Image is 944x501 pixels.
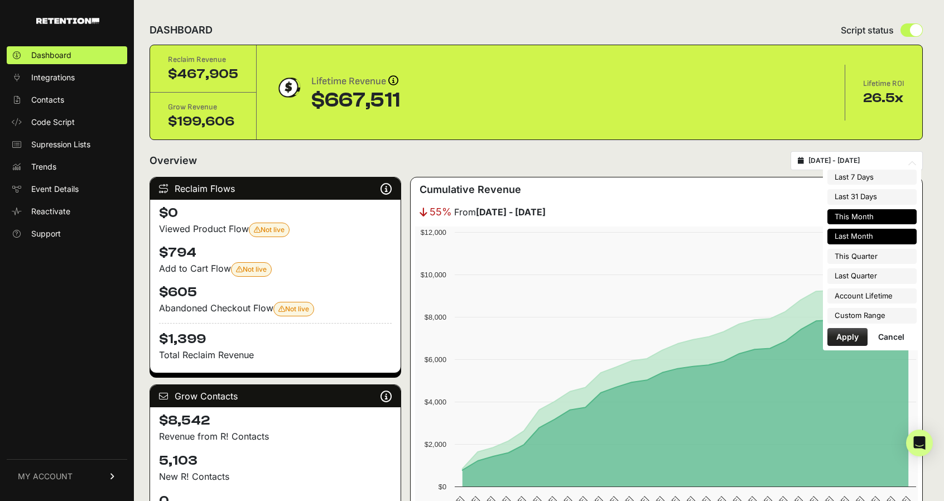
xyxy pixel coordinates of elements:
li: Last 31 Days [827,189,917,205]
p: Total Reclaim Revenue [159,348,392,362]
h4: $605 [159,283,392,301]
text: $8,000 [425,313,446,321]
p: New R! Contacts [159,470,392,483]
li: Account Lifetime [827,288,917,304]
div: Reclaim Flows [150,177,401,200]
button: Apply [827,328,868,346]
span: MY ACCOUNT [18,471,73,482]
text: $4,000 [425,398,446,406]
text: $2,000 [425,440,446,449]
text: $0 [439,483,446,491]
h2: Overview [150,153,197,168]
span: Dashboard [31,50,71,61]
span: Contacts [31,94,64,105]
h4: $1,399 [159,323,392,348]
a: Support [7,225,127,243]
span: Script status [841,23,894,37]
a: Trends [7,158,127,176]
img: dollar-coin-05c43ed7efb7bc0c12610022525b4bbbb207c7efeef5aecc26f025e68dcafac9.png [274,74,302,102]
h4: 5,103 [159,452,392,470]
div: Abandoned Checkout Flow [159,301,392,316]
div: Viewed Product Flow [159,222,392,237]
li: Last Quarter [827,268,917,284]
div: Lifetime ROI [863,78,904,89]
a: Event Details [7,180,127,198]
span: From [454,205,546,219]
p: Revenue from R! Contacts [159,430,392,443]
div: $667,511 [311,89,400,112]
div: Grow Revenue [168,102,238,113]
a: Dashboard [7,46,127,64]
h3: Cumulative Revenue [420,182,521,197]
div: Lifetime Revenue [311,74,400,89]
div: 26.5x [863,89,904,107]
h4: $8,542 [159,412,392,430]
h2: DASHBOARD [150,22,213,38]
span: Integrations [31,72,75,83]
span: Not live [254,225,285,234]
button: Cancel [869,328,913,346]
strong: [DATE] - [DATE] [476,206,546,218]
span: Support [31,228,61,239]
span: Not live [278,305,309,313]
div: $199,606 [168,113,238,131]
div: $467,905 [168,65,238,83]
span: Not live [236,265,267,273]
a: Supression Lists [7,136,127,153]
text: $10,000 [421,271,446,279]
a: Code Script [7,113,127,131]
img: Retention.com [36,18,99,24]
li: Last Month [827,229,917,244]
span: Event Details [31,184,79,195]
a: MY ACCOUNT [7,459,127,493]
div: Add to Cart Flow [159,262,392,277]
span: Trends [31,161,56,172]
div: Open Intercom Messenger [906,430,933,456]
span: Code Script [31,117,75,128]
li: Last 7 Days [827,170,917,185]
li: Custom Range [827,308,917,324]
text: $6,000 [425,355,446,364]
a: Integrations [7,69,127,86]
li: This Quarter [827,249,917,264]
h4: $0 [159,204,392,222]
span: Supression Lists [31,139,90,150]
text: $12,000 [421,228,446,237]
div: Grow Contacts [150,385,401,407]
h4: $794 [159,244,392,262]
span: 55% [430,204,452,220]
div: Reclaim Revenue [168,54,238,65]
a: Contacts [7,91,127,109]
span: Reactivate [31,206,70,217]
a: Reactivate [7,203,127,220]
li: This Month [827,209,917,225]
